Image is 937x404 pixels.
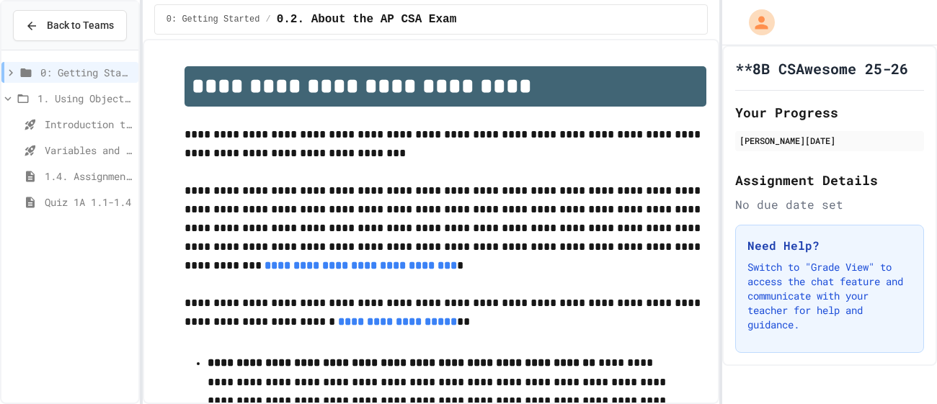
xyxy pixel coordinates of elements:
span: Introduction to Algorithms, Programming, and Compilers [45,117,133,132]
h2: Your Progress [735,102,924,122]
span: 1. Using Objects and Methods [37,91,133,106]
span: Back to Teams [47,18,114,33]
div: No due date set [735,196,924,213]
h3: Need Help? [747,237,912,254]
div: My Account [734,6,778,39]
span: 0: Getting Started [40,65,133,80]
h1: **8B CSAwesome 25-26 [735,58,908,78]
span: Quiz 1A 1.1-1.4 [45,194,133,210]
button: Back to Teams [13,10,127,41]
p: Switch to "Grade View" to access the chat feature and communicate with your teacher for help and ... [747,260,912,332]
span: 0: Getting Started [166,14,260,25]
h2: Assignment Details [735,170,924,190]
span: Variables and Data Types - Quiz [45,143,133,158]
span: 1.4. Assignment and Input [45,169,133,184]
span: 0.2. About the AP CSA Exam [277,11,457,28]
div: [PERSON_NAME][DATE] [740,134,920,147]
span: / [265,14,270,25]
